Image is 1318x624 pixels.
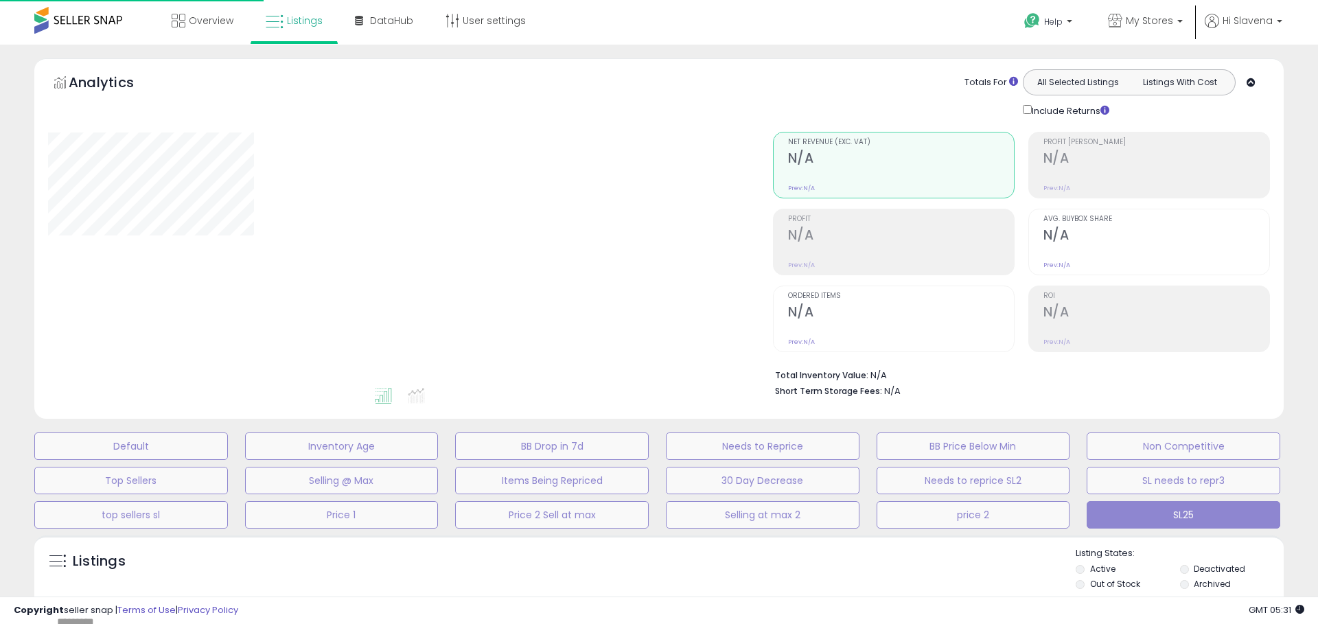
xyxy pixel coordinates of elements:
[788,150,1014,169] h2: N/A
[877,432,1070,460] button: BB Price Below Min
[455,501,649,529] button: Price 2 Sell at max
[1044,16,1063,27] span: Help
[775,366,1260,382] li: N/A
[1087,432,1280,460] button: Non Competitive
[1087,467,1280,494] button: SL needs to repr3
[788,139,1014,146] span: Net Revenue (Exc. VAT)
[788,261,815,269] small: Prev: N/A
[666,501,859,529] button: Selling at max 2
[1087,501,1280,529] button: SL25
[455,467,649,494] button: Items Being Repriced
[1129,73,1231,91] button: Listings With Cost
[877,467,1070,494] button: Needs to reprice SL2
[1024,12,1041,30] i: Get Help
[245,467,439,494] button: Selling @ Max
[1223,14,1273,27] span: Hi Slavena
[788,184,815,192] small: Prev: N/A
[788,338,815,346] small: Prev: N/A
[69,73,161,95] h5: Analytics
[287,14,323,27] span: Listings
[788,304,1014,323] h2: N/A
[666,432,859,460] button: Needs to Reprice
[1013,102,1126,118] div: Include Returns
[1043,216,1269,223] span: Avg. Buybox Share
[788,292,1014,300] span: Ordered Items
[877,501,1070,529] button: price 2
[34,467,228,494] button: Top Sellers
[788,227,1014,246] h2: N/A
[666,467,859,494] button: 30 Day Decrease
[455,432,649,460] button: BB Drop in 7d
[1043,150,1269,169] h2: N/A
[884,384,901,397] span: N/A
[1043,292,1269,300] span: ROI
[1043,227,1269,246] h2: N/A
[1043,261,1070,269] small: Prev: N/A
[788,216,1014,223] span: Profit
[1043,139,1269,146] span: Profit [PERSON_NAME]
[1013,2,1086,45] a: Help
[245,432,439,460] button: Inventory Age
[189,14,233,27] span: Overview
[1043,338,1070,346] small: Prev: N/A
[775,385,882,397] b: Short Term Storage Fees:
[14,603,64,616] strong: Copyright
[1126,14,1173,27] span: My Stores
[245,501,439,529] button: Price 1
[34,501,228,529] button: top sellers sl
[775,369,868,381] b: Total Inventory Value:
[1205,14,1282,45] a: Hi Slavena
[1043,304,1269,323] h2: N/A
[14,604,238,617] div: seller snap | |
[964,76,1018,89] div: Totals For
[1043,184,1070,192] small: Prev: N/A
[370,14,413,27] span: DataHub
[1027,73,1129,91] button: All Selected Listings
[34,432,228,460] button: Default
